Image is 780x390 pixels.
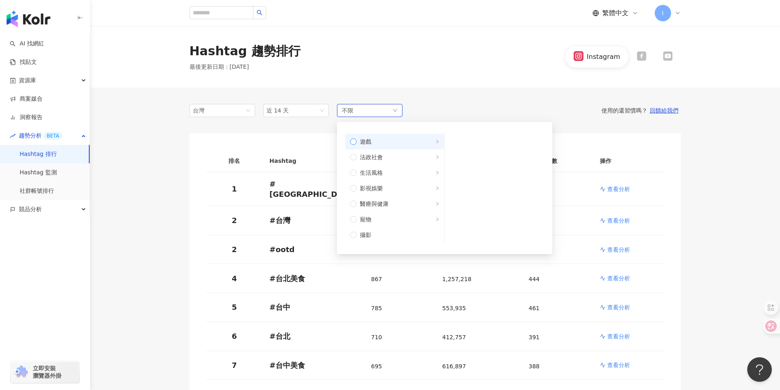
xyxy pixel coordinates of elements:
[7,11,50,27] img: logo
[371,334,382,340] span: 710
[213,331,257,341] p: 6
[442,363,466,370] span: 616,897
[213,273,257,284] p: 4
[190,63,301,71] p: 最後更新日期 ： [DATE]
[360,184,383,193] span: 影視娛樂
[593,150,665,172] th: 操作
[587,52,620,61] div: Instagram
[435,168,439,177] span: right
[442,276,471,282] span: 1,257,218
[269,273,358,284] p: # 台北美食
[10,58,37,66] a: 找貼文
[267,107,289,114] span: 近 14 天
[529,276,540,282] span: 444
[600,303,658,311] a: 查看分析
[402,107,681,114] div: 使用的還習慣嗎？
[371,363,382,370] span: 695
[371,305,382,311] span: 785
[662,9,663,18] span: I
[10,40,44,48] a: searchAI 找網紅
[600,185,658,193] a: 查看分析
[213,360,257,370] p: 7
[360,153,383,162] span: 法政社會
[360,215,371,224] span: 寵物
[20,187,54,195] a: 社群帳號排行
[529,363,540,370] span: 388
[600,246,658,254] a: 查看分析
[19,71,36,90] span: 資源庫
[360,137,371,146] span: 遊戲
[360,199,389,208] span: 醫療與健康
[213,215,257,225] p: 2
[269,302,358,312] p: # 台中
[371,276,382,282] span: 867
[10,95,43,103] a: 商案媒合
[435,215,439,224] span: right
[10,113,43,122] a: 洞察報告
[19,126,62,145] span: 趨勢分析
[607,303,630,311] p: 查看分析
[269,244,358,255] p: # ootd
[20,169,57,177] a: Hashtag 監測
[257,10,262,16] span: search
[442,305,466,311] span: 553,935
[269,215,358,225] p: # 台灣
[20,150,57,158] a: Hashtag 排行
[607,361,630,369] p: 查看分析
[607,274,630,282] p: 查看分析
[193,104,219,117] div: 台灣
[43,132,62,140] div: BETA
[607,332,630,340] p: 查看分析
[263,150,364,172] th: Hashtag
[269,179,358,199] p: # [GEOGRAPHIC_DATA]
[269,360,358,370] p: # 台中美食
[529,305,540,311] span: 461
[435,199,439,208] span: right
[213,302,257,312] p: 5
[269,331,358,341] p: # 台北
[647,107,681,114] button: 回饋給我們
[393,108,398,113] span: down
[600,216,658,225] a: 查看分析
[19,200,42,219] span: 競品分析
[10,133,16,139] span: rise
[522,150,593,172] th: 提及網紅數
[342,106,353,115] span: 不限
[360,168,383,177] span: 生活風格
[13,365,29,379] img: chrome extension
[190,43,301,60] div: Hashtag 趨勢排行
[213,184,257,194] p: 1
[602,9,629,18] span: 繁體中文
[206,150,263,172] th: 排名
[11,361,79,383] a: chrome extension立即安裝 瀏覽器外掛
[435,184,439,193] span: right
[607,216,630,225] p: 查看分析
[33,365,61,379] span: 立即安裝 瀏覽器外掛
[607,185,630,193] p: 查看分析
[607,246,630,254] p: 查看分析
[213,244,257,255] p: 2
[600,332,658,340] a: 查看分析
[360,230,371,239] span: 攝影
[600,274,658,282] a: 查看分析
[435,153,439,162] span: right
[600,361,658,369] a: 查看分析
[442,334,466,340] span: 412,757
[435,137,439,146] span: right
[747,357,772,382] iframe: Help Scout Beacon - Open
[529,334,540,340] span: 391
